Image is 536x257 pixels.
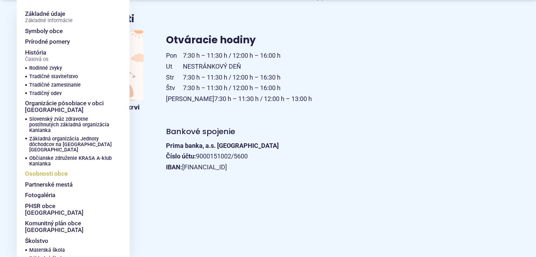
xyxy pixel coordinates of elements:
[25,179,112,190] a: Partnerské mestá
[25,201,112,218] a: PHSR obce [GEOGRAPHIC_DATA]
[29,115,112,135] a: Slovenský zväz zdravotne postihnutých základná organizácia Kanianka
[25,8,73,26] span: Základné údaje
[25,57,48,62] span: Časová os
[166,83,183,94] span: Štv
[25,47,101,64] a: HistóriaČasová os
[29,81,110,89] a: Tradičné zamestnanie
[166,50,416,104] p: 7:30 h – 11:30 h / 12:00 h – 16:00 h NESTRÁNKOVÝ DEŇ 7:30 h – 11:30 h / 12:00 h – 16:30 h 7:30 h ...
[25,98,112,115] a: Organizácie pôsobiace v obci [GEOGRAPHIC_DATA]
[25,168,68,179] span: Osobnosti obce
[29,246,65,255] span: Materská škola
[25,36,70,47] span: Prírodné pomery
[25,26,63,37] span: Symboly obce
[25,190,55,201] span: Fotogaléria
[29,81,81,89] span: Tradičné zamestnanie
[166,142,279,149] strong: Prima banka, a.s. [GEOGRAPHIC_DATA]
[166,61,183,72] span: Ut
[25,236,101,246] a: Školstvo
[29,154,112,168] a: Občianske združenie KRASA A-klub Kanianka
[25,218,112,235] a: Komunitný plán obce [GEOGRAPHIC_DATA]
[25,168,112,179] a: Osobnosti obce
[29,73,110,81] a: Tradičné staviteľstvo
[25,26,112,37] a: Symboly obce
[29,73,78,81] span: Tradičné staviteľstvo
[166,126,235,137] span: Bankové spojenie
[25,47,48,64] span: História
[166,152,196,160] strong: Číslo účtu:
[29,89,110,98] a: Tradičný odev
[29,246,110,255] a: Materská škola
[25,179,73,190] span: Partnerské mestá
[166,140,416,173] p: 9000151002/5600 [FINANCIAL_ID]
[166,50,183,61] span: Pon
[25,36,112,47] a: Prírodné pomery
[166,72,183,83] span: Str
[166,35,416,46] h3: Otváracie hodiny
[29,64,110,73] a: Rodinné zvyky
[166,94,214,105] span: [PERSON_NAME]
[25,8,112,26] a: Základné údajeZákladné informácie
[25,236,48,246] span: Školstvo
[25,18,73,24] span: Základné informácie
[25,190,112,201] a: Fotogaléria
[29,89,62,98] span: Tradičný odev
[166,163,182,171] strong: IBAN:
[29,135,112,155] a: Základná organizácia Jednoty dôchodcov na [GEOGRAPHIC_DATA] [GEOGRAPHIC_DATA]
[29,64,62,73] span: Rodinné zvyky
